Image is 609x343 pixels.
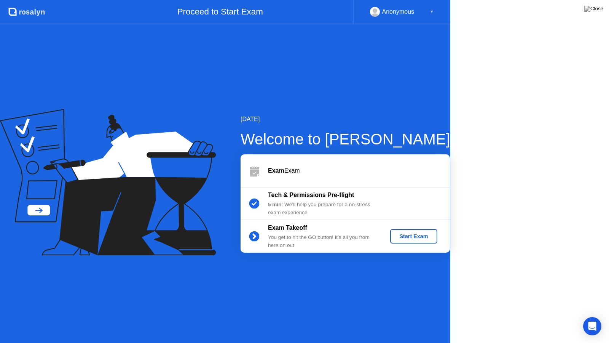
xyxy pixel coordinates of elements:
b: 5 min [268,202,282,207]
div: Open Intercom Messenger [583,317,601,335]
div: : We’ll help you prepare for a no-stress exam experience [268,201,378,216]
b: Exam [268,167,284,174]
b: Exam Takeoff [268,224,307,231]
div: Start Exam [393,233,434,239]
div: ▼ [430,7,434,17]
div: Exam [268,166,450,175]
b: Tech & Permissions Pre-flight [268,192,354,198]
div: Anonymous [382,7,415,17]
div: Welcome to [PERSON_NAME] [241,128,450,151]
button: Start Exam [390,229,437,244]
div: You get to hit the GO button! It’s all you from here on out [268,234,378,249]
img: Close [584,6,603,12]
div: [DATE] [241,115,450,124]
